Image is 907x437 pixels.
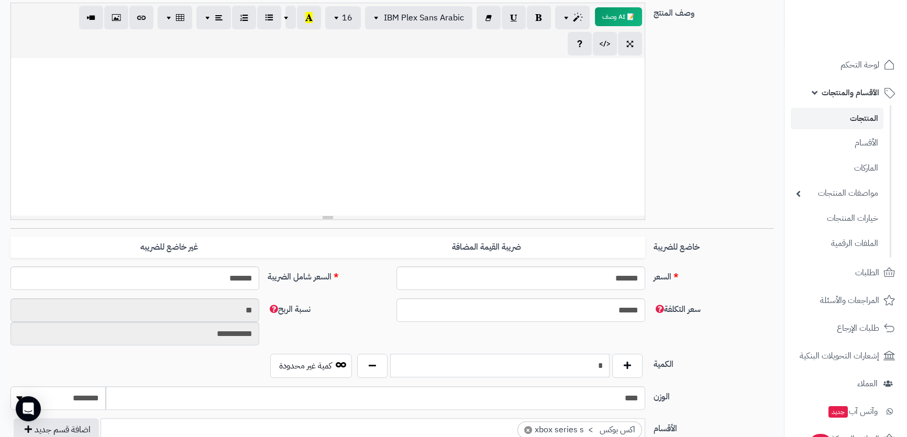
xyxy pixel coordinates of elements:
a: الملفات الرقمية [791,232,883,255]
span: الأقسام والمنتجات [822,85,879,100]
span: 16 [342,12,352,24]
button: IBM Plex Sans Arabic [365,6,472,29]
a: الطلبات [791,260,901,285]
button: 16 [325,6,361,29]
span: جديد [828,406,848,418]
span: IBM Plex Sans Arabic [384,12,464,24]
span: العملاء [857,376,878,391]
span: المراجعات والأسئلة [820,293,879,308]
img: logo-2.png [836,12,897,33]
span: لوحة التحكم [840,58,879,72]
label: الوزن [649,386,778,403]
a: طلبات الإرجاع [791,316,901,341]
span: وآتس آب [827,404,878,419]
a: وآتس آبجديد [791,399,901,424]
a: مواصفات المنتجات [791,182,883,205]
span: × [524,426,532,434]
button: 📝 AI وصف [595,7,642,26]
label: غير خاضع للضريبه [10,237,328,258]
label: خاضع للضريبة [649,237,778,253]
label: السعر [649,266,778,283]
label: السعر شامل الضريبة [263,266,392,283]
label: الأقسام [649,418,778,435]
span: نسبة الربح [268,303,311,316]
a: المنتجات [791,108,883,129]
a: إشعارات التحويلات البنكية [791,343,901,368]
span: سعر التكلفة [654,303,701,316]
span: الطلبات [855,265,879,280]
label: الكمية [649,354,778,371]
a: لوحة التحكم [791,52,901,77]
span: إشعارات التحويلات البنكية [800,349,879,363]
a: الأقسام [791,132,883,154]
a: المراجعات والأسئلة [791,288,901,313]
a: العملاء [791,371,901,396]
div: Open Intercom Messenger [16,396,41,421]
a: الماركات [791,157,883,180]
label: ضريبة القيمة المضافة [328,237,645,258]
span: طلبات الإرجاع [837,321,879,335]
label: وصف المنتج [649,3,778,19]
a: خيارات المنتجات [791,207,883,230]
